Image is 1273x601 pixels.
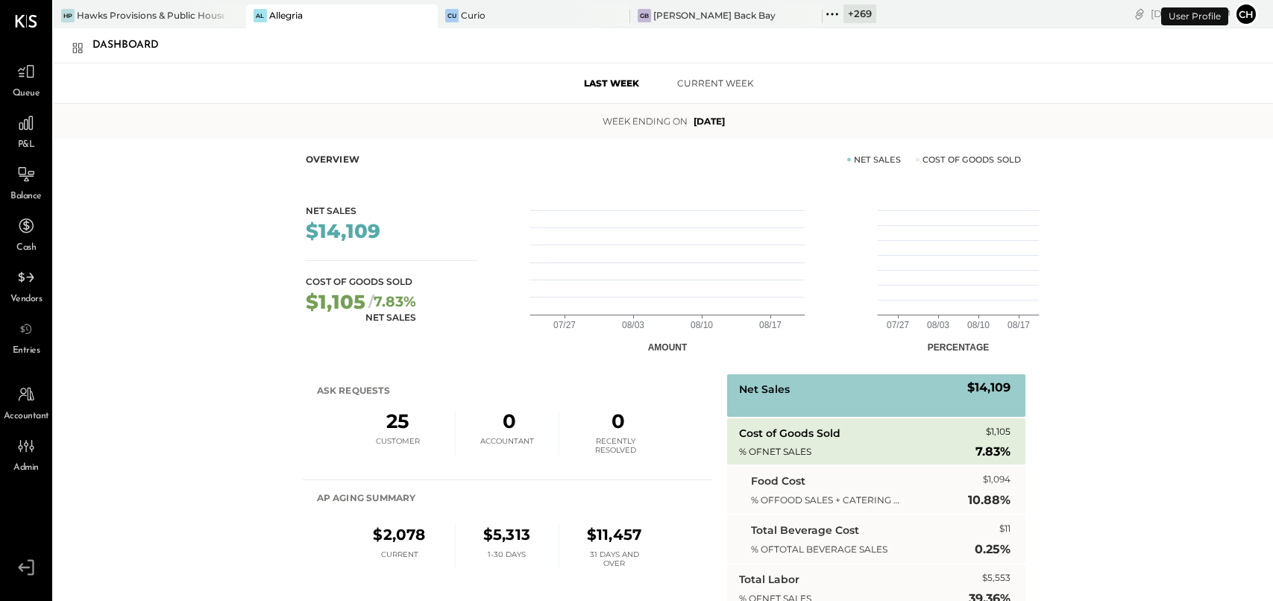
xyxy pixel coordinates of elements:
[653,9,776,22] div: [PERSON_NAME] Back Bay
[739,426,840,441] div: Cost of Goods Sold
[999,523,1010,538] div: $11
[982,572,1010,587] div: $5,553
[559,71,664,95] button: Last Week
[587,525,641,544] div: $11,457
[306,276,416,287] div: Cost of Goods Sold
[647,342,687,353] text: AMOUNT
[1,432,51,475] a: Admin
[61,9,75,22] div: HP
[744,303,772,312] text: $14,109
[481,550,532,568] div: 1-30 Days
[966,320,989,330] text: 08/10
[77,9,224,22] div: Hawks Provisions & Public House
[886,320,908,330] text: 07/27
[317,377,390,404] h2: Ask Requests
[967,382,1010,397] div: $14,109
[1,160,51,204] a: Balance
[751,473,805,488] div: Food Cost
[365,312,416,323] div: NET SALES
[676,303,703,312] text: $14,978
[604,412,627,431] div: 0
[975,447,1010,457] div: 7.83%
[16,242,36,255] span: Cash
[4,410,49,424] span: Accountant
[18,139,35,152] span: P&L
[975,544,1010,556] div: 0.25%
[771,303,794,312] text: $1,105
[702,303,726,312] text: $4,394
[445,9,459,22] div: Cu
[368,293,374,310] span: /
[269,9,303,22] div: Allegria
[306,205,383,216] div: Net Sales
[847,154,901,166] div: Net Sales
[13,462,39,475] span: Admin
[1,57,51,101] a: Queue
[481,437,532,455] div: Accountant
[1,212,51,255] a: Cash
[1234,2,1258,26] button: Ch
[664,71,768,95] button: Current Week
[1008,280,1028,288] text: 7.83%
[374,550,425,568] div: Current
[13,344,40,358] span: Entries
[751,495,900,506] div: % of Food Sales + Catering Food
[588,550,640,568] div: 31 Days and Over
[306,154,360,166] div: Overview
[13,87,40,101] span: Queue
[603,115,688,128] span: WEEK ENDING ON
[1,380,51,424] a: Accountant
[638,9,651,22] div: GB
[483,525,530,544] div: $5,313
[1,109,51,152] a: P&L
[739,572,799,587] div: Total Labor
[92,34,174,57] div: Dashboard
[1151,7,1230,21] div: [DATE]
[538,303,566,312] text: $12,546
[926,320,949,330] text: 08/03
[885,209,911,217] text: 31.77%
[553,320,575,330] text: 07/27
[983,473,1010,488] div: $1,094
[751,544,900,555] div: % of Total Beverage Sales
[751,523,859,538] div: Total Beverage Cost
[968,494,1010,506] div: 10.88%
[621,320,644,330] text: 08/03
[1,263,51,306] a: Vendors
[368,292,416,312] div: 7.83%
[10,190,42,204] span: Balance
[634,303,657,312] text: $3,481
[1161,7,1228,25] div: User Profile
[1007,320,1029,330] text: 08/17
[843,4,876,23] div: + 269
[607,303,635,312] text: $17,558
[758,320,781,330] text: 08/17
[1132,6,1147,22] div: copy link
[1,315,51,358] a: Entries
[373,525,425,544] div: $2,078
[590,437,641,455] div: Recently Resolved
[372,437,424,455] div: Customer
[10,293,43,306] span: Vendors
[495,412,518,431] div: 0
[925,244,951,252] text: 19.83%
[694,115,725,128] b: [DATE]
[916,154,1022,166] div: Cost of Goods Sold
[565,303,588,312] text: $3,986
[739,447,888,457] div: % of NET SALES
[306,221,380,241] div: $14,109
[306,292,365,312] div: $1,105
[966,215,991,224] text: 29.34%
[739,382,790,397] div: Net Sales
[986,426,1010,441] div: $1,105
[254,9,267,22] div: Al
[927,342,988,353] text: PERCENTAGE
[461,9,485,22] div: Curio
[690,320,712,330] text: 08/10
[386,412,409,431] div: 25
[317,485,416,512] h2: AP Aging Summary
